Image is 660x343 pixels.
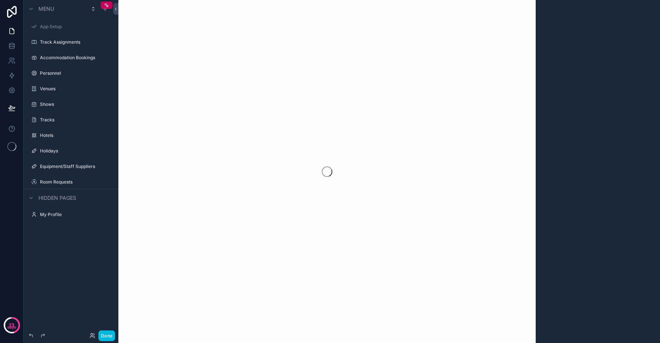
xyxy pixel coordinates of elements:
p: days [7,324,16,330]
span: Hidden pages [38,194,76,202]
label: Shows [40,101,110,107]
label: Track Assignments [40,39,110,45]
span: Menu [38,5,54,13]
label: My Profile [40,212,110,218]
label: Accommodation Bookings [40,55,110,61]
label: Holidays [40,148,110,154]
button: Done [98,330,115,341]
label: Tracks [40,117,110,123]
label: App Setup [40,24,110,30]
label: Venues [40,86,110,92]
label: Hotels [40,132,110,138]
label: Personnel [40,70,110,76]
label: Equipment/Staff Suppliers [40,164,110,169]
p: 13 [9,322,14,329]
label: Room Requests [40,179,110,185]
